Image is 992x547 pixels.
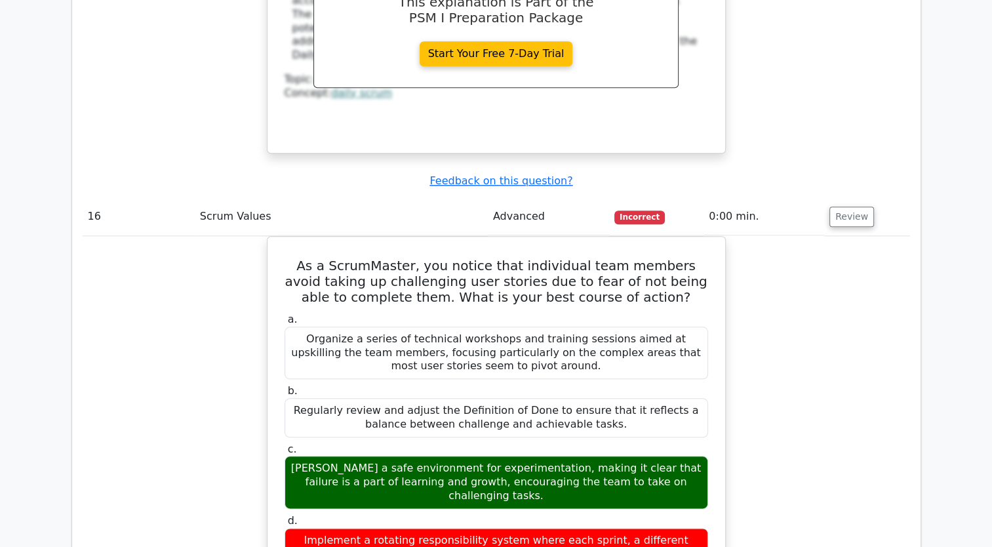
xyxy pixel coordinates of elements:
a: daily scrum [331,87,392,99]
span: c. [288,443,297,455]
span: b. [288,384,298,397]
span: a. [288,313,298,325]
td: Scrum Values [195,198,488,235]
span: Incorrect [614,211,665,224]
div: Organize a series of technical workshops and training sessions aimed at upskilling the team membe... [285,327,708,379]
button: Review [829,207,874,227]
td: 0:00 min. [704,198,824,235]
td: 16 [83,198,195,235]
td: Advanced [488,198,609,235]
div: Concept: [285,87,708,100]
a: Feedback on this question? [429,174,572,187]
h5: As a ScrumMaster, you notice that individual team members avoid taking up challenging user storie... [283,258,709,305]
div: Topic: [285,73,708,87]
div: [PERSON_NAME] a safe environment for experimentation, making it clear that failure is a part of l... [285,456,708,508]
a: Start Your Free 7-Day Trial [420,41,573,66]
span: d. [288,514,298,527]
div: Regularly review and adjust the Definition of Done to ensure that it reflects a balance between c... [285,398,708,437]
